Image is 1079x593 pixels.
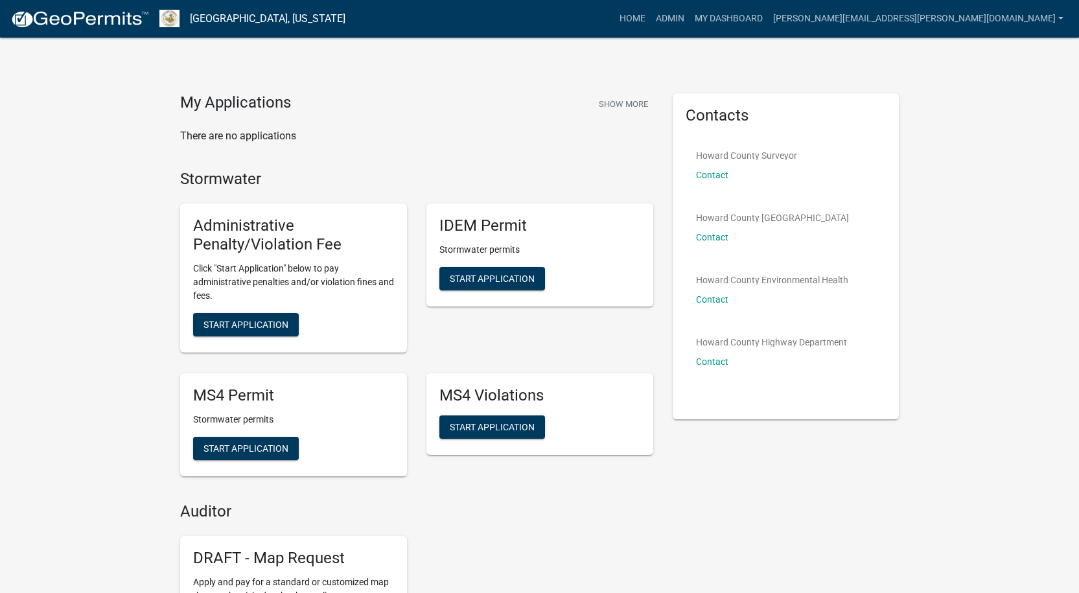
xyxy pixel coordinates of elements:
[193,216,394,254] h5: Administrative Penalty/Violation Fee
[193,413,394,426] p: Stormwater permits
[193,386,394,405] h5: MS4 Permit
[439,216,640,235] h5: IDEM Permit
[439,243,640,257] p: Stormwater permits
[180,93,291,113] h4: My Applications
[193,437,299,460] button: Start Application
[193,549,394,568] h5: DRAFT - Map Request
[614,6,651,31] a: Home
[696,213,849,222] p: Howard County [GEOGRAPHIC_DATA]
[696,338,847,347] p: Howard County Highway Department
[439,267,545,290] button: Start Application
[594,93,653,115] button: Show More
[203,443,288,453] span: Start Application
[180,502,653,521] h4: Auditor
[180,128,653,144] p: There are no applications
[768,6,1069,31] a: [PERSON_NAME][EMAIL_ADDRESS][PERSON_NAME][DOMAIN_NAME]
[696,151,797,160] p: Howard County Surveyor
[439,415,545,439] button: Start Application
[450,421,535,432] span: Start Application
[651,6,690,31] a: Admin
[193,313,299,336] button: Start Application
[686,106,887,125] h5: Contacts
[180,170,653,189] h4: Stormwater
[190,8,345,30] a: [GEOGRAPHIC_DATA], [US_STATE]
[696,275,848,285] p: Howard County Environmental Health
[696,170,728,180] a: Contact
[439,386,640,405] h5: MS4 Violations
[696,294,728,305] a: Contact
[696,232,728,242] a: Contact
[203,319,288,329] span: Start Application
[193,262,394,303] p: Click "Start Application" below to pay administrative penalties and/or violation fines and fees.
[696,356,728,367] a: Contact
[159,10,180,27] img: Howard County, Indiana
[450,273,535,284] span: Start Application
[690,6,768,31] a: My Dashboard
